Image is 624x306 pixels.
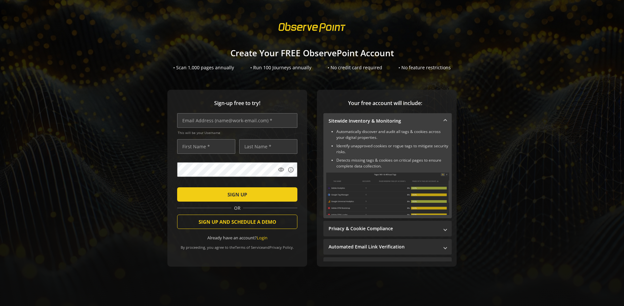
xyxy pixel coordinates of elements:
[239,139,297,154] input: Last Name *
[177,187,297,202] button: SIGN UP
[177,100,297,107] span: Sign-up free to try!
[323,100,447,107] span: Your free account will include:
[328,64,382,71] div: • No credit card required
[329,118,439,124] mat-panel-title: Sitewide Inventory & Monitoring
[177,139,235,154] input: First Name *
[250,64,311,71] div: • Run 100 Journeys annually
[336,143,449,155] li: Identify unapproved cookies or rogue tags to mitigate security risks.
[336,157,449,169] li: Detects missing tags & cookies on critical pages to ensure complete data collection.
[336,129,449,140] li: Automatically discover and audit all tags & cookies across your digital properties.
[235,245,263,250] a: Terms of Service
[323,113,452,129] mat-expansion-panel-header: Sitewide Inventory & Monitoring
[178,130,297,135] span: This will be your Username
[329,244,439,250] mat-panel-title: Automated Email Link Verification
[398,64,451,71] div: • No feature restrictions
[323,257,452,273] mat-expansion-panel-header: Performance Monitoring with Web Vitals
[177,241,297,250] div: By proceeding, you agree to the and .
[199,216,276,228] span: SIGN UP AND SCHEDULE A DEMO
[323,239,452,255] mat-expansion-panel-header: Automated Email Link Verification
[231,205,243,211] span: OR
[177,113,297,128] input: Email Address (name@work-email.com) *
[278,166,284,173] mat-icon: visibility
[227,189,247,200] span: SIGN UP
[288,166,294,173] mat-icon: info
[177,235,297,241] div: Already have an account?
[326,172,449,215] img: Sitewide Inventory & Monitoring
[323,129,452,218] div: Sitewide Inventory & Monitoring
[269,245,293,250] a: Privacy Policy
[323,221,452,236] mat-expansion-panel-header: Privacy & Cookie Compliance
[173,64,234,71] div: • Scan 1,000 pages annually
[177,215,297,229] button: SIGN UP AND SCHEDULE A DEMO
[257,235,267,241] a: Login
[329,225,439,232] mat-panel-title: Privacy & Cookie Compliance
